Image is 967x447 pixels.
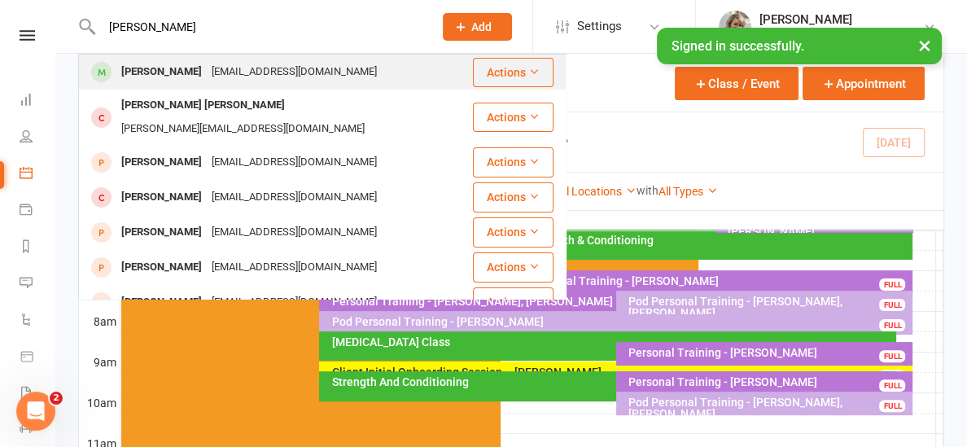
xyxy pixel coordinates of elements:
[207,256,382,279] div: [EMAIL_ADDRESS][DOMAIN_NAME]
[637,184,659,197] strong: with
[330,296,893,307] div: Personal Training - [PERSON_NAME], [PERSON_NAME]
[50,392,63,405] span: 2
[675,67,799,100] button: Class / Event
[20,156,56,193] a: Calendar
[330,376,893,388] div: Strength And Conditioning
[759,27,923,42] div: Beyond Transformation Burleigh
[659,185,718,198] a: All Types
[528,234,909,246] div: Strength & Conditioning
[116,60,207,84] div: [PERSON_NAME]
[628,347,910,358] div: Personal Training - [PERSON_NAME]
[207,291,382,314] div: [EMAIL_ADDRESS][DOMAIN_NAME]
[116,94,290,117] div: [PERSON_NAME] [PERSON_NAME]
[628,296,910,318] div: Pod Personal Training - [PERSON_NAME], [PERSON_NAME]
[207,151,382,174] div: [EMAIL_ADDRESS][DOMAIN_NAME]
[330,316,909,327] div: Pod Personal Training - [PERSON_NAME]
[207,60,382,84] div: [EMAIL_ADDRESS][DOMAIN_NAME]
[20,193,56,230] a: Payments
[528,275,909,287] div: Personal Training - [PERSON_NAME]
[20,120,56,156] a: People
[116,291,207,314] div: [PERSON_NAME]
[330,366,909,378] div: Client Initial Onboarding Session. - [PERSON_NAME]
[79,311,120,331] th: 8am
[116,256,207,279] div: [PERSON_NAME]
[79,392,120,413] th: 10am
[628,376,910,388] div: Personal Training - [PERSON_NAME]
[116,117,370,141] div: [PERSON_NAME][EMAIL_ADDRESS][DOMAIN_NAME]
[471,20,492,33] span: Add
[116,186,207,209] div: [PERSON_NAME]
[79,352,120,372] th: 9am
[20,340,56,376] a: Product Sales
[116,221,207,244] div: [PERSON_NAME]
[879,400,905,412] div: FULL
[207,186,382,209] div: [EMAIL_ADDRESS][DOMAIN_NAME]
[879,299,905,311] div: FULL
[473,147,554,177] button: Actions
[557,185,637,198] a: All Locations
[879,379,905,392] div: FULL
[20,230,56,266] a: Reports
[16,392,55,431] iframe: Intercom live chat
[879,370,905,382] div: FULL
[97,15,422,38] input: Search...
[330,336,893,348] div: [MEDICAL_DATA] Class
[879,278,905,291] div: FULL
[116,151,207,174] div: [PERSON_NAME]
[803,67,925,100] button: Appointment
[473,252,554,282] button: Actions
[443,13,512,41] button: Add
[910,28,939,63] button: ×
[879,350,905,362] div: FULL
[473,58,554,87] button: Actions
[207,221,382,244] div: [EMAIL_ADDRESS][DOMAIN_NAME]
[473,217,554,247] button: Actions
[473,287,554,317] button: Actions
[759,12,923,27] div: [PERSON_NAME]
[672,38,804,54] span: Signed in successfully.
[719,11,751,43] img: thumb_image1597172689.png
[628,397,910,419] div: Pod Personal Training - [PERSON_NAME], [PERSON_NAME]...
[577,8,622,45] span: Settings
[473,103,554,132] button: Actions
[473,182,554,212] button: Actions
[20,83,56,120] a: Dashboard
[879,319,905,331] div: FULL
